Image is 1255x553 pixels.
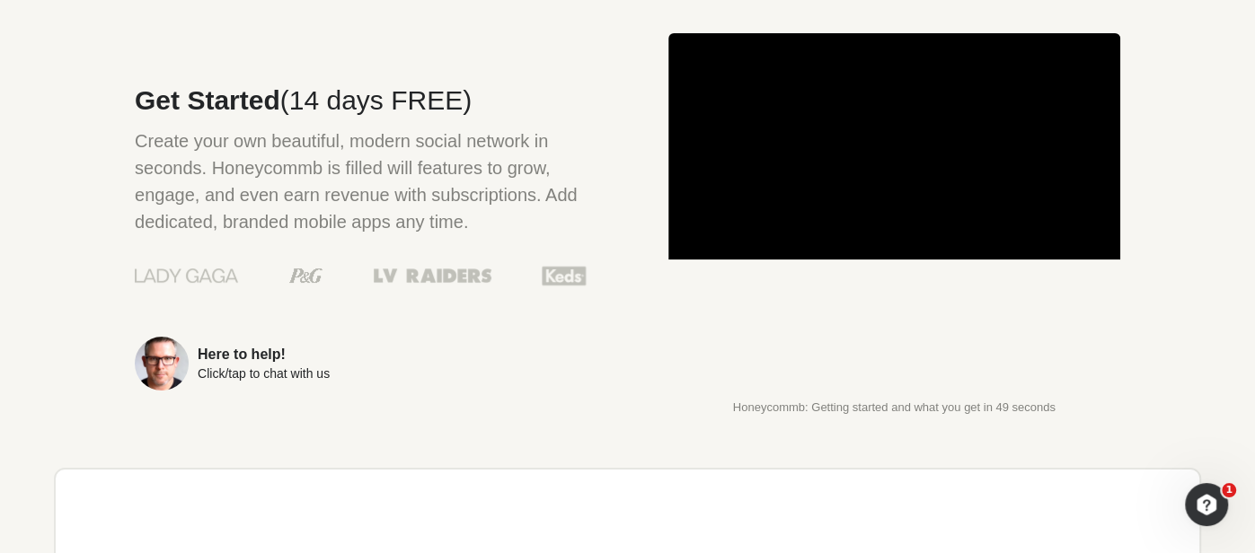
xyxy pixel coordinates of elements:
[542,264,587,287] img: Keds
[198,367,330,380] div: Click/tap to chat with us
[135,87,588,114] h2: Get Started
[135,337,189,391] img: Sean
[374,268,491,283] img: Las Vegas Raiders
[1185,483,1228,526] iframe: Intercom live chat
[668,401,1121,414] p: Honeycommb: Getting started and what you get in 49 seconds
[135,337,588,391] a: Here to help!Click/tap to chat with us
[1222,483,1236,497] span: 1
[280,85,472,115] span: (14 days FREE)
[198,347,330,362] div: Here to help!
[135,262,238,289] img: Lady Gaga
[289,268,323,283] img: Procter & Gamble
[135,127,588,235] p: Create your own beautiful, modern social network in seconds. Honeycommb is filled will features t...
